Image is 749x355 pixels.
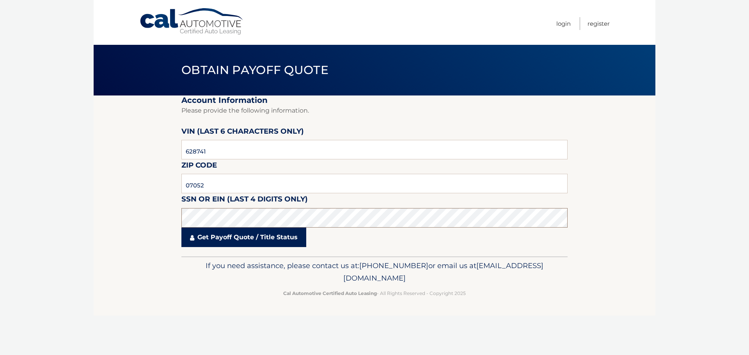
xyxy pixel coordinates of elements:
[587,17,610,30] a: Register
[283,290,377,296] strong: Cal Automotive Certified Auto Leasing
[181,105,568,116] p: Please provide the following information.
[181,193,308,208] label: SSN or EIN (last 4 digits only)
[181,125,304,140] label: VIN (last 6 characters only)
[556,17,571,30] a: Login
[181,228,306,247] a: Get Payoff Quote / Title Status
[186,289,563,297] p: - All Rights Reserved - Copyright 2025
[186,260,563,284] p: If you need assistance, please contact us at: or email us at
[139,8,245,35] a: Cal Automotive
[181,63,328,77] span: Obtain Payoff Quote
[359,261,428,270] span: [PHONE_NUMBER]
[181,159,217,174] label: Zip Code
[181,95,568,105] h2: Account Information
